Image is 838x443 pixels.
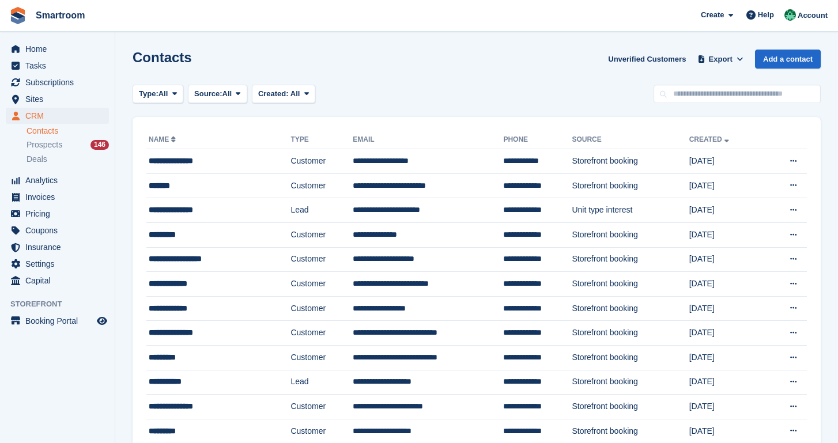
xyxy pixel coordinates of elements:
td: Customer [290,173,353,198]
div: 146 [90,140,109,150]
td: Customer [290,222,353,247]
td: Customer [290,345,353,370]
td: [DATE] [689,296,764,321]
span: Coupons [25,222,95,238]
button: Export [695,50,746,69]
h1: Contacts [133,50,192,65]
a: menu [6,189,109,205]
a: Add a contact [755,50,821,69]
span: Insurance [25,239,95,255]
td: Lead [290,370,353,395]
td: [DATE] [689,222,764,247]
a: menu [6,41,109,57]
a: Name [149,135,178,143]
td: [DATE] [689,272,764,297]
a: Smartroom [31,6,89,25]
span: All [290,89,300,98]
td: [DATE] [689,198,764,223]
a: menu [6,239,109,255]
span: Home [25,41,95,57]
button: Source: All [188,85,247,104]
span: Help [758,9,774,21]
img: stora-icon-8386f47178a22dfd0bd8f6a31ec36ba5ce8667c1dd55bd0f319d3a0aa187defe.svg [9,7,27,24]
a: Deals [27,153,109,165]
td: Storefront booking [572,173,689,198]
td: Storefront booking [572,395,689,419]
button: Type: All [133,85,183,104]
span: Created: [258,89,289,98]
span: Tasks [25,58,95,74]
a: menu [6,58,109,74]
td: [DATE] [689,149,764,174]
span: Deals [27,154,47,165]
td: [DATE] [689,345,764,370]
a: Contacts [27,126,109,137]
span: Sites [25,91,95,107]
span: Source: [194,88,222,100]
a: Prospects 146 [27,139,109,151]
th: Email [353,131,503,149]
span: Analytics [25,172,95,188]
td: Customer [290,272,353,297]
td: Customer [290,395,353,419]
a: menu [6,256,109,272]
td: Storefront booking [572,272,689,297]
td: Customer [290,296,353,321]
a: Unverified Customers [603,50,690,69]
span: All [158,88,168,100]
span: Invoices [25,189,95,205]
span: Account [798,10,828,21]
th: Source [572,131,689,149]
td: Storefront booking [572,247,689,272]
td: Customer [290,247,353,272]
span: Create [701,9,724,21]
td: Storefront booking [572,149,689,174]
a: Preview store [95,314,109,328]
td: Lead [290,198,353,223]
th: Phone [503,131,572,149]
td: [DATE] [689,321,764,346]
td: Storefront booking [572,345,689,370]
td: [DATE] [689,173,764,198]
td: Storefront booking [572,370,689,395]
td: Storefront booking [572,321,689,346]
td: [DATE] [689,247,764,272]
a: Created [689,135,731,143]
td: Storefront booking [572,222,689,247]
a: menu [6,272,109,289]
button: Created: All [252,85,315,104]
span: All [222,88,232,100]
td: Customer [290,321,353,346]
span: Capital [25,272,95,289]
span: Prospects [27,139,62,150]
span: Storefront [10,298,115,310]
a: menu [6,206,109,222]
span: Subscriptions [25,74,95,90]
span: Export [709,54,733,65]
span: Pricing [25,206,95,222]
a: menu [6,108,109,124]
td: Storefront booking [572,296,689,321]
td: Unit type interest [572,198,689,223]
span: Type: [139,88,158,100]
td: [DATE] [689,395,764,419]
a: menu [6,172,109,188]
span: Settings [25,256,95,272]
img: Jacob Gabriel [784,9,796,21]
a: menu [6,222,109,238]
a: menu [6,313,109,329]
td: Customer [290,149,353,174]
th: Type [290,131,353,149]
a: menu [6,74,109,90]
span: Booking Portal [25,313,95,329]
td: [DATE] [689,370,764,395]
span: CRM [25,108,95,124]
a: menu [6,91,109,107]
